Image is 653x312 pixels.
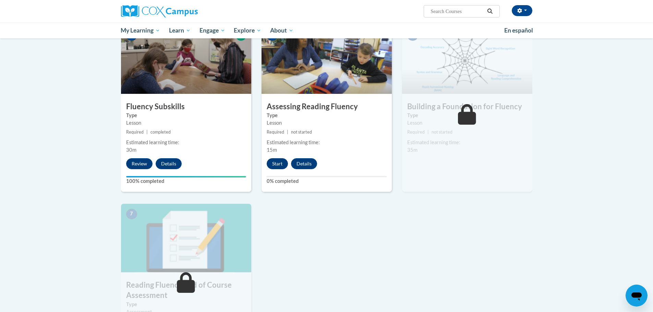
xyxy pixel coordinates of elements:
a: Learn [165,23,195,38]
a: Cox Campus [121,5,251,17]
span: not started [432,129,452,135]
span: | [287,129,288,135]
a: About [266,23,298,38]
label: 100% completed [126,177,246,185]
span: | [427,129,429,135]
button: Review [126,158,153,169]
h3: Fluency Subskills [121,101,251,112]
span: Learn [169,26,191,35]
span: My Learning [121,26,160,35]
button: Details [156,158,182,169]
button: Details [291,158,317,169]
span: Required [267,129,284,135]
input: Search Courses [430,7,485,15]
img: Course Image [121,204,251,272]
label: Type [267,112,387,119]
img: Course Image [262,25,392,94]
a: Engage [195,23,230,38]
iframe: Button to launch messaging window [626,285,648,307]
div: Main menu [111,23,543,38]
span: En español [504,27,533,34]
div: Lesson [267,119,387,127]
button: Account Settings [512,5,532,16]
span: 15m [267,147,277,153]
span: | [146,129,148,135]
img: Course Image [121,25,251,94]
div: Lesson [126,119,246,127]
button: Search [485,7,495,15]
a: Explore [229,23,266,38]
img: Cox Campus [121,5,198,17]
h3: Reading Fluency End of Course Assessment [121,280,251,301]
h3: Building a Foundation for Fluency [402,101,532,112]
label: Type [407,112,527,119]
span: 30m [126,147,136,153]
span: Engage [199,26,225,35]
span: not started [291,129,312,135]
div: Estimated learning time: [267,139,387,146]
div: Your progress [126,176,246,177]
img: Course Image [402,25,532,94]
a: My Learning [117,23,165,38]
div: Lesson [407,119,527,127]
span: completed [150,129,171,135]
div: Estimated learning time: [407,139,527,146]
span: Required [126,129,144,135]
span: Explore [234,26,261,35]
span: 35m [407,147,418,153]
button: Start [267,158,288,169]
label: Type [126,301,246,308]
label: Type [126,112,246,119]
h3: Assessing Reading Fluency [262,101,392,112]
a: En español [500,23,537,38]
div: Estimated learning time: [126,139,246,146]
span: 7 [126,209,137,219]
label: 0% completed [267,177,387,185]
span: Required [407,129,425,135]
span: About [270,26,293,35]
